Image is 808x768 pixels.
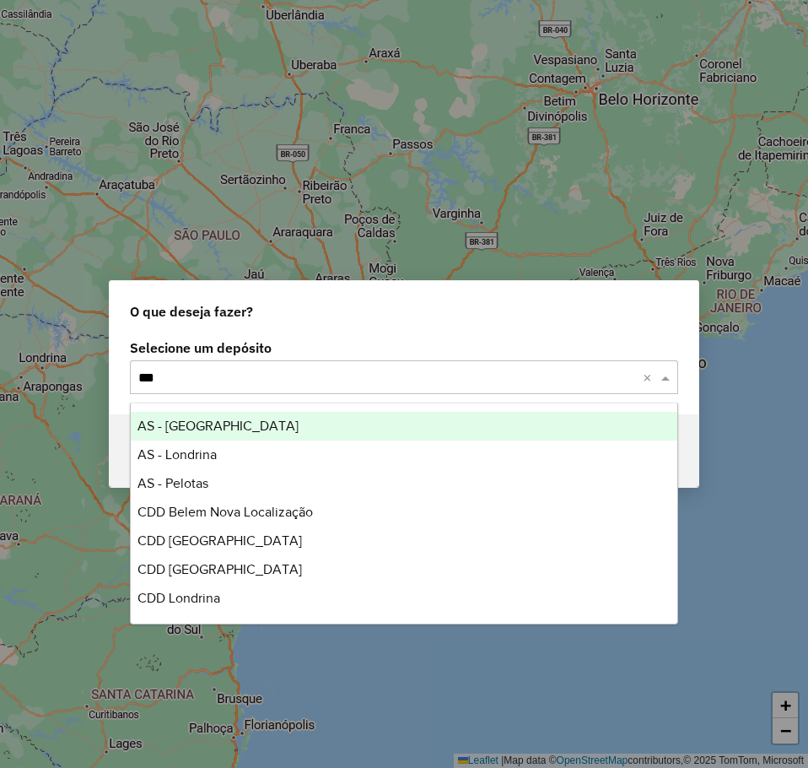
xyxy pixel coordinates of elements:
[130,338,678,358] label: Selecione um depósito
[643,367,657,387] span: Clear all
[130,301,253,322] span: O que deseja fazer?
[137,591,220,605] span: CDD Londrina
[137,419,299,433] span: AS - [GEOGRAPHIC_DATA]
[137,505,313,519] span: CDD Belem Nova Localização
[137,447,217,462] span: AS - Londrina
[137,562,302,576] span: CDD [GEOGRAPHIC_DATA]
[137,533,302,548] span: CDD [GEOGRAPHIC_DATA]
[130,403,678,625] ng-dropdown-panel: Options list
[137,476,208,490] span: AS - Pelotas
